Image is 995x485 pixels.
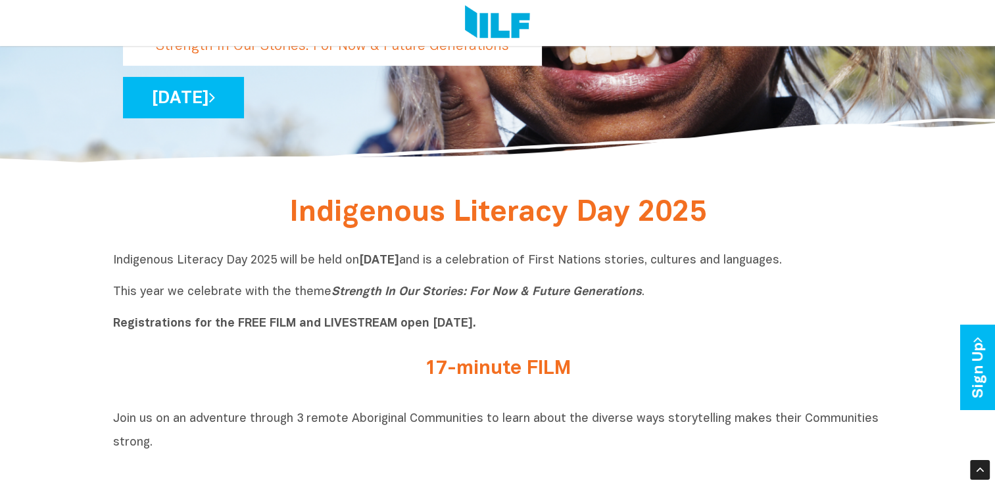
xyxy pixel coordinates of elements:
[289,200,706,227] span: Indigenous Literacy Day 2025
[113,413,879,448] span: Join us on an adventure through 3 remote Aboriginal Communities to learn about the diverse ways s...
[331,287,642,298] i: Strength In Our Stories: For Now & Future Generations
[113,253,883,332] p: Indigenous Literacy Day 2025 will be held on and is a celebration of First Nations stories, cultu...
[465,5,530,41] img: Logo
[251,358,744,380] h2: 17-minute FILM
[970,460,990,480] div: Scroll Back to Top
[359,255,399,266] b: [DATE]
[113,318,476,329] b: Registrations for the FREE FILM and LIVESTREAM open [DATE].
[123,77,244,118] a: [DATE]
[123,27,542,66] p: Strength In Our Stories: For Now & Future Generations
